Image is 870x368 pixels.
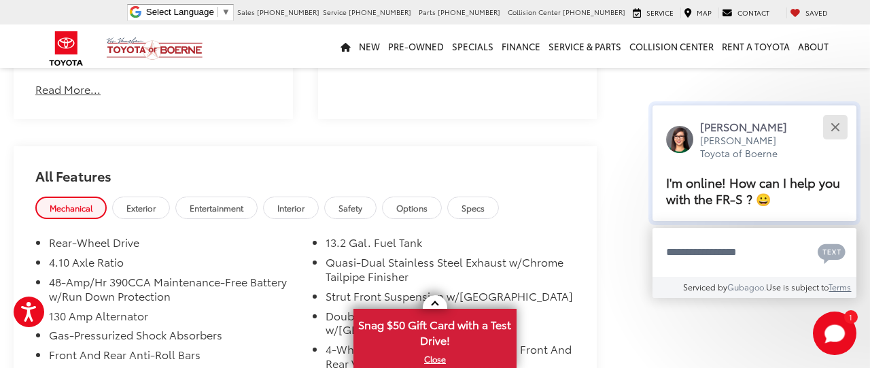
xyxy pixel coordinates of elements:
[829,281,852,292] a: Terms
[396,202,428,214] span: Options
[767,281,829,292] span: Use is subject to
[814,237,850,267] button: Chat with SMS
[41,27,92,71] img: Toyota
[737,7,769,18] span: Contact
[652,105,856,298] div: Close[PERSON_NAME][PERSON_NAME] Toyota of BoerneI'm online! How can I help you with the FR-S ? 😀T...
[49,348,298,367] li: Front And Rear Anti-Roll Bars
[323,7,347,17] span: Service
[257,7,319,17] span: [PHONE_NUMBER]
[326,289,575,309] li: Strut Front Suspension w/[GEOGRAPHIC_DATA]
[700,134,801,161] p: [PERSON_NAME] Toyota of Boerne
[680,7,715,18] a: Map
[336,24,355,68] a: Home
[629,7,677,18] a: Service
[794,24,833,68] a: About
[355,24,384,68] a: New
[190,202,243,214] span: Entertainment
[849,314,852,320] span: 1
[222,7,230,17] span: ▼
[419,7,436,17] span: Parts
[498,24,544,68] a: Finance
[349,7,411,17] span: [PHONE_NUMBER]
[684,281,728,292] span: Serviced by
[718,7,773,18] a: Contact
[49,328,298,348] li: Gas-Pressurized Shock Absorbers
[49,235,298,255] li: Rear-Wheel Drive
[326,255,575,289] li: Quasi-Dual Stainless Steel Exhaust w/Chrome Tailpipe Finisher
[700,119,801,134] p: [PERSON_NAME]
[49,255,298,275] li: 4.10 Axle Ratio
[326,235,575,255] li: 13.2 Gal. Fuel Tank
[438,7,500,17] span: [PHONE_NUMBER]
[820,112,850,141] button: Close
[338,202,362,214] span: Safety
[49,309,298,329] li: 130 Amp Alternator
[146,7,214,17] span: Select Language
[448,24,498,68] a: Specials
[813,312,856,355] svg: Start Chat
[146,7,230,17] a: Select Language​
[697,7,712,18] span: Map
[728,281,767,292] a: Gubagoo.
[818,242,846,264] svg: Text
[813,312,856,355] button: Toggle Chat Window
[277,202,304,214] span: Interior
[786,7,831,18] a: My Saved Vehicles
[237,7,255,17] span: Sales
[805,7,828,18] span: Saved
[126,202,156,214] span: Exterior
[462,202,485,214] span: Specs
[666,173,840,207] span: I'm online! How can I help you with the FR-S ? 😀
[106,37,203,61] img: Vic Vaughan Toyota of Boerne
[384,24,448,68] a: Pre-Owned
[544,24,625,68] a: Service & Parts: Opens in a new tab
[355,310,515,352] span: Snag $50 Gift Card with a Test Drive!
[625,24,718,68] a: Collision Center
[508,7,561,17] span: Collision Center
[646,7,674,18] span: Service
[563,7,625,17] span: [PHONE_NUMBER]
[652,228,856,277] textarea: Type your message
[14,146,597,197] h2: All Features
[35,82,101,97] button: Read More...
[217,7,218,17] span: ​
[718,24,794,68] a: Rent a Toyota
[49,275,298,309] li: 48-Amp/Hr 390CCA Maintenance-Free Battery w/Run Down Protection
[326,309,575,343] li: Double Wishbone Rear Suspension w/[GEOGRAPHIC_DATA]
